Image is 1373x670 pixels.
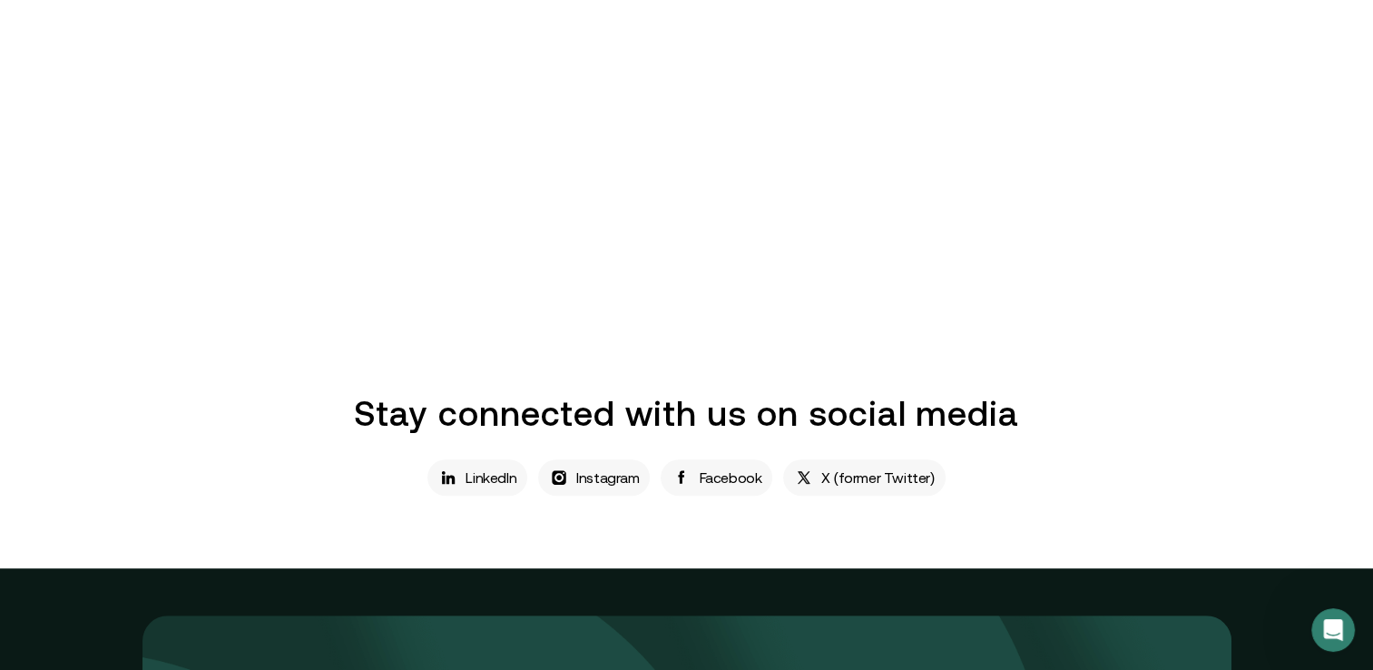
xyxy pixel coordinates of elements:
[661,459,772,496] a: Facebook
[699,467,761,488] p: Facebook
[466,467,516,488] p: LinkedIn
[1311,608,1355,652] iframe: Intercom live chat
[783,459,945,496] a: X (former Twitter)
[538,459,650,496] a: Instagram
[115,393,1259,434] h1: Stay connected with us on social media
[821,467,934,488] p: X (former Twitter)
[427,459,527,496] a: LinkedIn
[576,467,639,488] p: Instagram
